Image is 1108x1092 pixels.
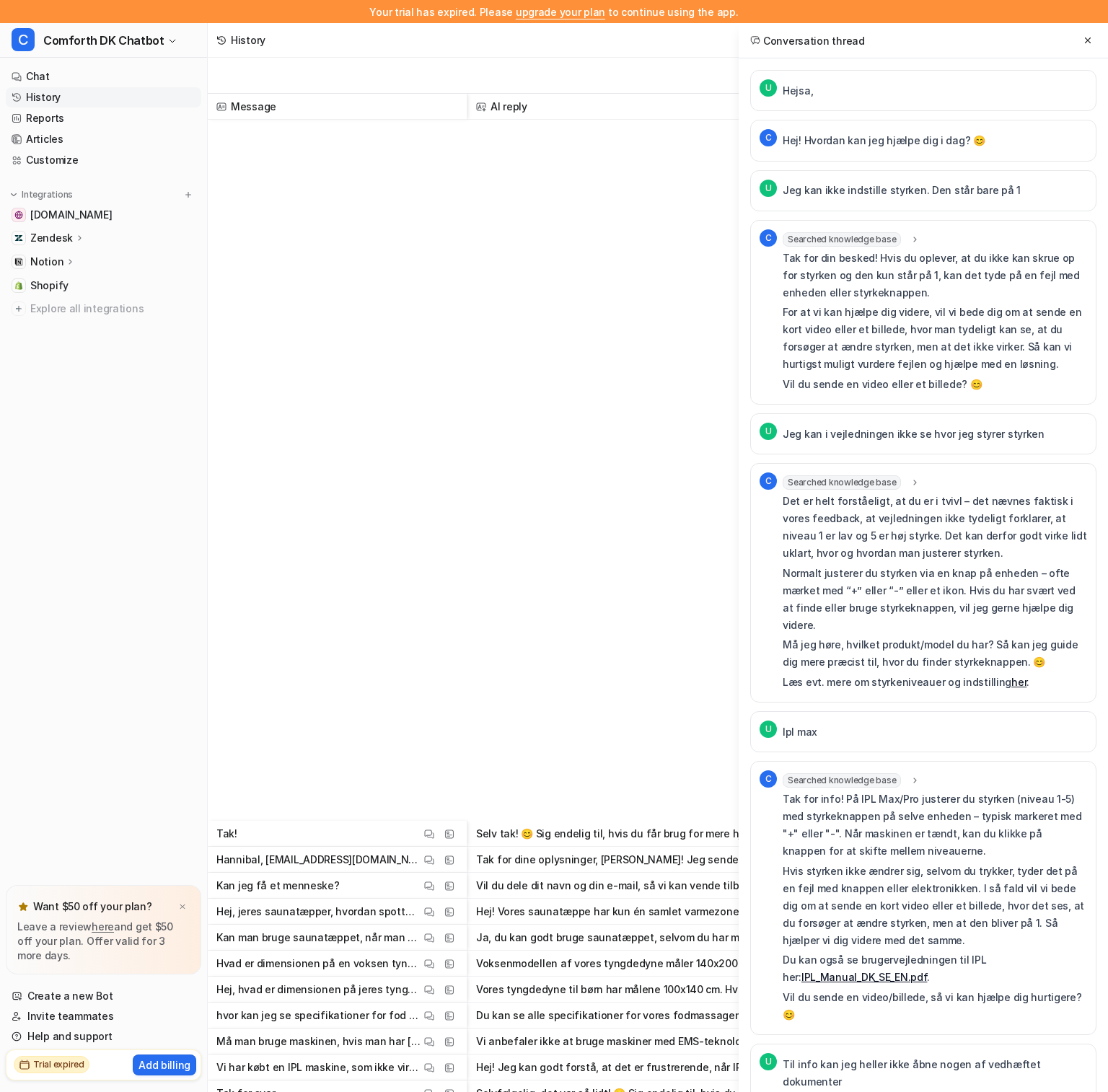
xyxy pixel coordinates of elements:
p: Tak for info! På IPL Max/Pro justerer du styrken (niveau 1-5) med styrkeknappen på selve enheden ... [783,791,1087,860]
a: Chat [6,66,201,87]
img: Shopify [14,281,23,290]
span: U [760,180,777,197]
button: Voksenmodellen af vores tyngdedyne måler 140x200 cm. Du kan se mere om produktet og de forskellig... [476,951,757,977]
p: Jeg kan i vejledningen ikke se hvor jeg styrer styrken [783,426,1045,443]
span: U [760,423,777,440]
button: Selv tak! 😊 Sig endelig til, hvis du får brug for mere hjælp. Ha’ en god dag! [476,821,757,847]
span: Explore all integrations [30,297,195,320]
img: explore all integrations [12,301,26,316]
p: Tak! [216,821,237,847]
p: Zendesk [30,231,73,245]
p: Want $50 off your plan? [33,899,152,914]
img: comforth.dk [14,211,23,219]
a: upgrade your plan [516,6,605,18]
p: Ipl max [783,723,817,741]
span: Comforth DK Chatbot [43,30,164,50]
span: C [760,472,777,490]
div: History [231,32,265,48]
span: U [760,79,777,97]
p: Må jeg høre, hvilket produkt/model du har? Så kan jeg guide dig mere præcist til, hvor du finder ... [783,636,1087,671]
p: Kan man bruge saunatæppet, når man har metal i benet [216,925,421,951]
p: Du kan også se brugervejledningen til IPL her: . [783,951,1087,986]
h2: Trial expired [33,1058,84,1071]
a: her [1011,676,1026,688]
p: Tak for din besked! Hvis du oplever, at du ikke kan skrue op for styrken og den kun står på 1, ka... [783,250,1087,301]
img: star [17,901,29,912]
a: comforth.dk[DOMAIN_NAME] [6,205,201,225]
p: For at vi kan hjælpe dig videre, vil vi bede dig om at sende en kort video eller et billede, hvor... [783,304,1087,373]
button: Ja, du kan godt bruge saunatæppet, selvom du har metal i [MEDICAL_DATA]. De infrarøde stråler påv... [476,925,757,951]
p: Hvad er dimensionen på en voksen tyngdedyne [216,951,421,977]
a: History [6,87,201,107]
a: ShopifyShopify [6,276,201,296]
span: U [760,1053,777,1070]
p: Må man bruge maskinen, hvis man har [MEDICAL_DATA] [216,1029,421,1054]
span: C [760,129,777,146]
p: Vil du sende en video/billede, så vi kan hjælpe dig hurtigere? 😊 [783,989,1087,1023]
img: x [178,902,187,912]
button: Add billing [133,1054,196,1075]
p: Notion [30,255,63,269]
a: Reports [6,108,201,128]
img: menu_add.svg [183,190,193,200]
a: IPL_Manual_DK_SE_EN.pdf [801,971,928,983]
p: Hejsa, [783,82,813,100]
img: expand menu [9,190,19,200]
img: Notion [14,257,23,266]
img: Zendesk [14,234,23,242]
span: Searched knowledge base [783,232,901,247]
button: Vi anbefaler ikke at bruge maskiner med EMS-teknologi, såsom Comforth CerviCare eller LumbarCare,... [476,1029,757,1054]
button: Integrations [6,188,77,202]
button: Hej! Jeg kan godt forstå, at det er frustrerende, når IPL-maskinen ikke leverer de ønskede result... [476,1054,757,1080]
p: Hej, jeres saunatæpper, hvordan spotter jeg om det er med 1- eller 3 zoner? [216,899,421,925]
p: Normalt justerer du styrken via en knap på enheden – ofte mærket med “+” eller “-” eller et ikon.... [783,565,1087,634]
a: Explore all integrations [6,299,201,319]
span: AI reply [473,94,760,120]
a: Articles [6,129,201,149]
button: Hej! Vores saunatæppe har kun én samlet varmezone – du vælger én temperatur, som fordeles jævnt o... [476,899,757,925]
p: hvor kan jeg se specifikationer for fod massagemaskinen [216,1003,421,1029]
button: Tak for dine oplysninger, [PERSON_NAME]! Jeg sender dig straks videre til en kollega, som kan hjæ... [476,847,757,873]
button: Vores tyngdedyne til børn har målene 100x140 cm. Hvis du kigger på voksenmodellen, kan du læse me... [476,977,757,1003]
p: Til info kan jeg heller ikke åbne nogen af vedhæftet dokumenter [783,1056,1087,1091]
span: Shopify [30,278,69,293]
a: Help and support [6,1026,201,1047]
span: C [760,770,777,788]
span: U [760,721,777,738]
p: Hvis styrken ikke ændrer sig, selvom du trykker, tyder det på en fejl med knappen eller elektroni... [783,863,1087,949]
span: [DOMAIN_NAME] [30,208,112,222]
a: here [92,920,114,933]
p: Hannibal, [EMAIL_ADDRESS][DOMAIN_NAME] [216,847,421,873]
button: Vil du dele dit navn og din e-mail, så vi kan vende tilbage til dig, hvis forbindelsen ryger? Så ... [476,873,757,899]
a: Create a new Bot [6,986,201,1006]
span: C [760,229,777,247]
p: Det er helt forståeligt, at du er i tvivl – det nævnes faktisk i vores feedback, at vejledningen ... [783,493,1087,562]
span: Searched knowledge base [783,773,901,788]
p: Vil du sende en video eller et billede? 😊 [783,376,1087,393]
span: C [12,28,35,51]
span: Message [214,94,461,120]
button: Du kan se alle specifikationer for vores fodmassagemaskine, Comforth FootCare Pro 2-i-1, direkte ... [476,1003,757,1029]
p: Jeg kan ikke indstille styrken. Den står bare på 1 [783,182,1021,199]
p: Læs evt. mere om styrkeniveauer og indstilling . [783,674,1087,691]
span: Searched knowledge base [783,475,901,490]
p: Hej, hvad er dimensionen på jeres tyngdedyne? [216,977,421,1003]
p: Hej! Hvordan kan jeg hjælpe dig i dag? 😊 [783,132,985,149]
p: Vi har købt en IPL maskine, som ikke virker efter hensigtigen. Den er brugt siden januar måned me... [216,1054,421,1080]
a: Customize [6,150,201,170]
a: Invite teammates [6,1006,201,1026]
p: Leave a review and get $50 off your plan. Offer valid for 3 more days. [17,920,190,963]
p: Integrations [22,189,73,201]
p: Kan jeg få et menneske? [216,873,340,899]
p: Add billing [138,1057,190,1073]
h2: Conversation thread [750,33,865,48]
